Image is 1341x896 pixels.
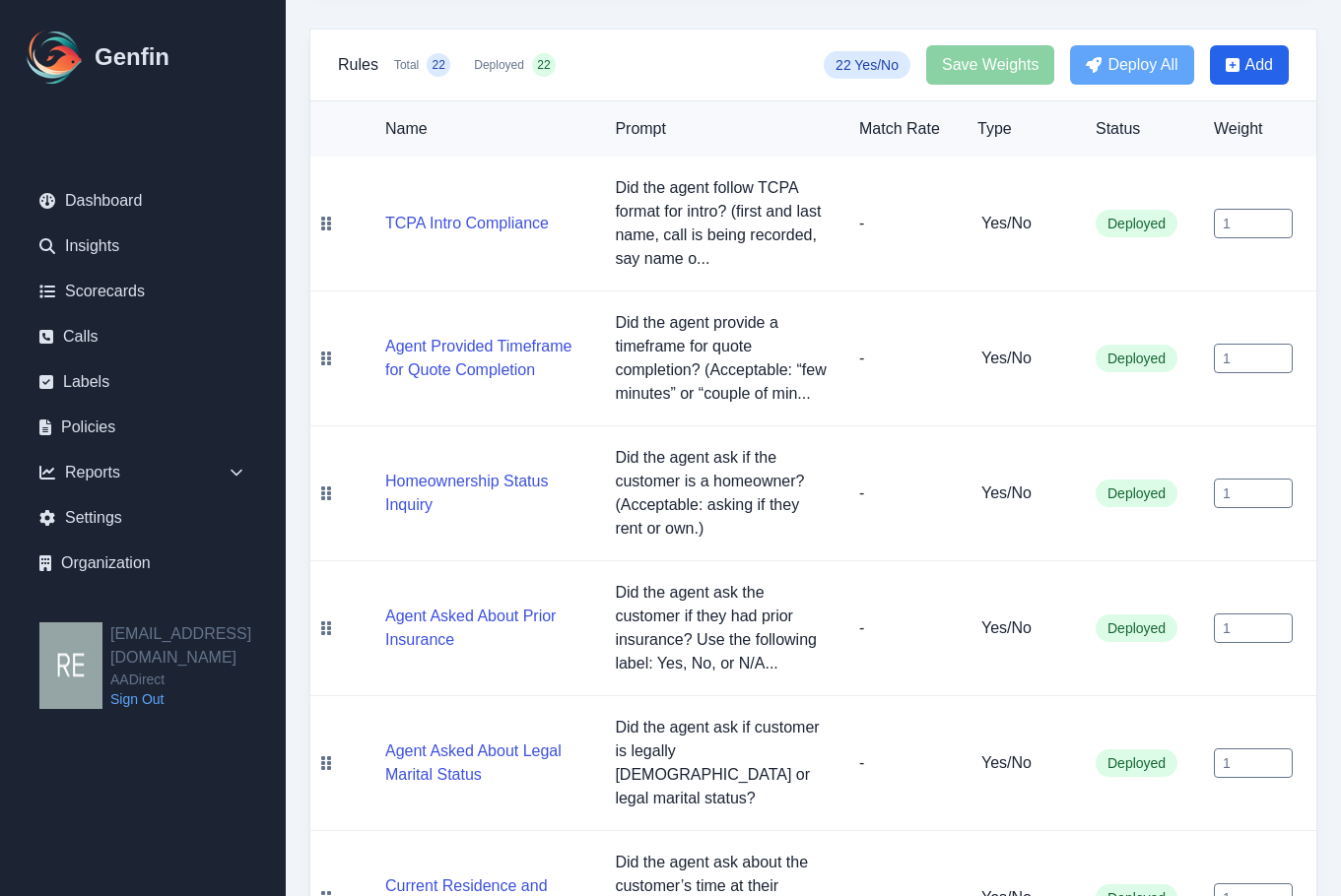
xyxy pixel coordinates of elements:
p: - [859,347,946,370]
a: Organization [24,544,262,583]
th: Weight [1198,101,1316,157]
button: Save Weights [926,45,1054,85]
p: - [859,212,946,235]
th: Status [1080,101,1198,157]
span: Deployed [1096,749,1177,777]
button: Deploy All [1070,45,1193,85]
a: Agent Provided Timeframe for Quote Completion [385,361,583,378]
button: Agent Asked About Legal Marital Status [385,739,583,787]
th: Type [962,101,1080,157]
img: Logo [24,26,87,89]
a: Agent Asked About Legal Marital Status [385,766,583,783]
a: Sign Out [110,689,286,709]
a: Homeownership Status Inquiry [385,496,583,513]
a: Dashboard [24,181,262,221]
button: TCPA Intro Compliance [385,212,549,235]
span: AADirect [110,670,286,689]
span: Deploy All [1107,53,1177,77]
h3: Rules [338,53,378,77]
a: Policies [24,408,262,447]
th: Match Rate [843,101,962,157]
a: Scorecards [24,272,262,311]
h5: Yes/No [981,616,1064,640]
span: Total [394,57,419,73]
button: Agent Provided Timeframe for Quote Completion [385,335,583,382]
span: Deployed [1096,614,1177,642]
p: Did the agent ask if customer is legally [DEMOGRAPHIC_DATA] or legal marital status? [615,716,828,810]
span: Deployed [1096,345,1177,372]
button: Agent Asked About Prior Insurance [385,605,583,652]
th: Prompt [599,101,843,157]
th: Name [342,101,599,157]
a: Calls [24,317,262,356]
h2: [EMAIL_ADDRESS][DOMAIN_NAME] [110,622,286,670]
span: Save Weights [942,53,1039,77]
button: Add [1210,45,1289,85]
p: Did the agent provide a timeframe for quote completion? (Acceptable: “few minutes” or “couple of ... [615,311,828,406]
span: Add [1245,53,1273,77]
a: Labels [24,362,262,402]
span: 22 [433,57,445,73]
p: Did the agent ask if the customer is a homeowner? (Acceptable: asking if they rent or own.) [615,446,828,541]
a: Settings [24,498,262,538]
p: Did the agent ask the customer if they had prior insurance? Use the following label: Yes, No, or ... [615,581,828,675]
h5: Yes/No [981,481,1064,505]
a: TCPA Intro Compliance [385,215,549,231]
p: - [859,751,946,775]
div: Reports [24,453,262,492]
a: Agent Asked About Prior Insurance [385,631,583,648]
h5: Yes/No [981,347,1064,370]
span: Deployed [474,57,524,73]
h5: Yes/No [981,751,1064,775]
h1: Genfin [95,41,169,73]
p: - [859,616,946,640]
span: Deployed [1096,480,1177,507]
a: Insights [24,226,262,266]
span: Deployed [1096,210,1177,237]
img: resqueda@aadirect.com [39,622,102,709]
p: Did the agent follow TCPA format for intro? (first and last name, call is being recorded, say nam... [615,176,828,271]
button: Homeownership Status Inquiry [385,470,583,517]
p: - [859,481,946,505]
span: 22 [537,57,550,73]
h5: Yes/No [981,212,1064,235]
span: 22 Yes/No [824,51,910,79]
